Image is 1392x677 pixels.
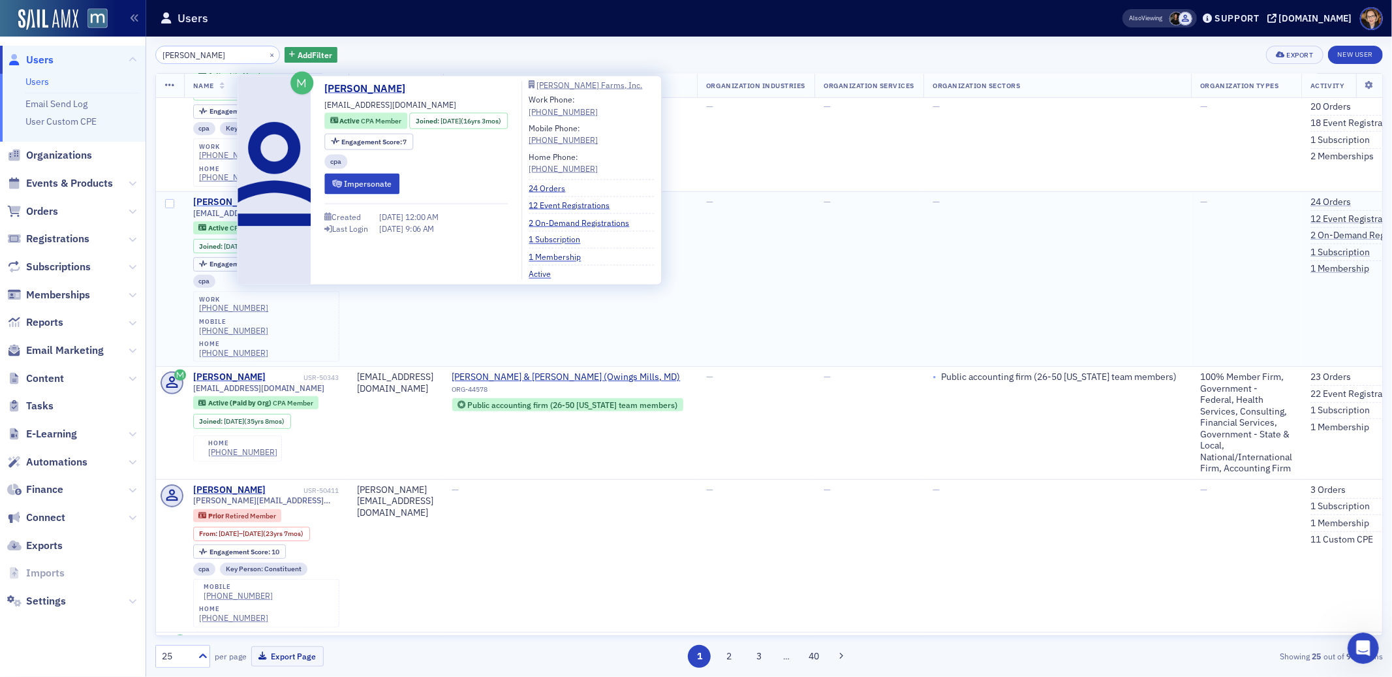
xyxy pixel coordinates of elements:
div: 31 [209,108,279,115]
span: — [706,484,713,496]
span: Active (Paid by Org) [208,398,273,407]
a: 20 Orders [1310,101,1351,113]
a: [PERSON_NAME] [193,371,266,383]
div: Send us a messageWe typically reply in under 5 minutes [13,153,248,203]
span: — [706,371,713,383]
span: Home [29,440,58,449]
a: 12 Event Registrations [529,199,620,211]
button: Impersonate [324,174,399,194]
span: E-Learning [26,427,77,441]
div: USR-50411 [268,486,339,495]
span: — [824,484,831,496]
div: Redirect an Event to a 3rd Party URL [19,302,242,326]
span: From : [199,529,219,538]
div: home [199,165,268,173]
div: Redirect an Event to a 3rd Party URL [27,307,219,321]
a: 2 Memberships [1310,151,1374,163]
span: [DATE] [224,417,244,426]
div: We typically reply in under 5 minutes [27,178,218,192]
div: [PHONE_NUMBER] [199,326,268,336]
div: Joined: 2009-05-11 00:00:00 [193,239,291,253]
div: mobile [199,318,268,326]
span: … [777,650,796,662]
div: Engagement Score: 10 [193,544,286,559]
div: Public accounting firm (26-50 [US_STATE] team members) [941,371,1177,383]
a: 1 Membership [1310,518,1369,529]
a: 1 Subscription [1310,501,1370,512]
span: Myers & Stauffer LC (Owings Mills, MD) [452,371,681,383]
span: Engagement Score : [209,106,271,116]
span: Active [208,223,230,232]
a: [PHONE_NUMBER] [529,134,598,146]
span: Engagement Score : [341,136,403,146]
a: Email Send Log [25,98,87,110]
a: [PHONE_NUMBER] [208,447,277,457]
a: Users [7,53,54,67]
a: Registrations [7,232,89,246]
span: • [933,371,936,383]
a: [PHONE_NUMBER] [199,150,268,160]
div: cpa [324,154,347,169]
span: — [1200,101,1207,112]
span: Connect [26,511,65,525]
p: How can we help? [26,115,235,137]
div: [PERSON_NAME] Farms, Inc. [537,81,643,88]
div: work [199,296,268,304]
span: Prior [208,511,225,520]
span: Viewing [1130,14,1163,23]
a: [PERSON_NAME] Farms, Inc. [529,81,655,89]
span: [EMAIL_ADDRESS][DOMAIN_NAME] [324,99,456,110]
a: [PHONE_NUMBER] [199,303,268,313]
span: Engagement Score : [209,547,271,556]
button: Help [174,407,261,460]
a: Connect [7,511,65,525]
div: Active: Active: CPA Member [193,221,276,234]
span: Imports [26,566,65,580]
div: Showing out of items [983,650,1383,662]
div: [PHONE_NUMBER] [199,613,268,623]
div: (16yrs 3mos) [441,116,501,126]
a: Active (Paid by Org) CPA Member [198,399,313,407]
div: Last Login [332,225,368,232]
span: Messages [108,440,153,449]
a: SailAMX [18,9,78,30]
span: Organization Types [1200,81,1278,90]
a: [PERSON_NAME] [193,197,266,208]
div: 7 [209,260,275,268]
span: [DATE] [379,223,405,234]
div: cpa [193,563,216,576]
a: [PERSON_NAME] [193,484,266,496]
a: 3 Orders [1310,484,1346,496]
a: 1 Subscription [1310,134,1370,146]
strong: 981 [1344,650,1363,662]
a: View Homepage [78,8,108,31]
span: Help [207,440,228,449]
div: Close [224,21,248,44]
span: — [933,196,940,208]
a: User Custom CPE [25,116,97,127]
span: — [1200,196,1207,208]
div: home [199,340,268,348]
div: cpa [193,275,216,288]
button: [DOMAIN_NAME] [1267,14,1357,23]
span: Memberships [26,288,90,302]
div: Joined: 1989-12-20 00:00:00 [193,414,291,428]
span: 12:00 AM [405,212,439,222]
strong: 25 [1310,650,1323,662]
span: [DATE] [219,529,239,538]
a: [PHONE_NUMBER] [529,105,598,117]
a: Settings [7,594,66,608]
span: Finance [26,482,63,497]
div: [PERSON_NAME][EMAIL_ADDRESS][DOMAIN_NAME] [358,484,434,519]
a: Memberships [7,288,90,302]
a: 1 Membership [1310,422,1369,433]
div: Mobile Phone: [529,122,598,146]
span: Profile [1360,7,1383,30]
span: Organizations [26,148,92,163]
a: E-Learning [7,427,77,441]
div: USR-50343 [268,373,339,382]
div: [PHONE_NUMBER] [199,348,268,358]
span: Exports [26,539,63,553]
